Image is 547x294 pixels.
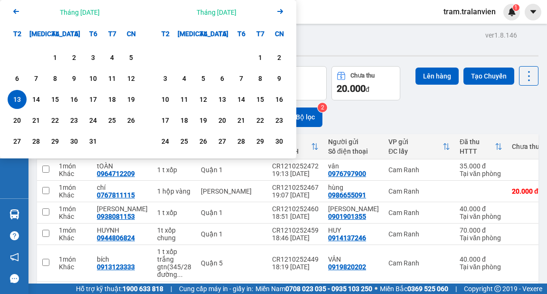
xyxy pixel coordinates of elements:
[375,287,377,291] span: ⚪️
[178,94,191,105] div: 11
[86,115,100,126] div: 24
[97,234,135,242] div: 0944806824
[10,136,24,147] div: 27
[97,162,148,170] div: tOÀN
[178,73,191,84] div: 4
[270,90,289,109] div: Choose Chủ Nhật, tháng 11 16 2025. It's available.
[59,162,87,170] div: 1 món
[270,48,289,67] div: Choose Chủ Nhật, tháng 11 2 2025. It's available.
[105,115,119,126] div: 25
[337,83,366,94] span: 20.000
[86,73,100,84] div: 10
[157,166,191,174] div: 1 t xốp
[194,111,213,130] div: Choose Thứ Tư, tháng 11 19 2025. It's available.
[328,263,366,271] div: 0919820202
[273,94,286,105] div: 16
[67,94,81,105] div: 16
[156,132,175,151] div: Choose Thứ Hai, tháng 11 24 2025. It's available.
[159,136,172,147] div: 24
[27,69,46,88] div: Choose Thứ Ba, tháng 10 7 2025. It's available.
[251,69,270,88] div: Choose Thứ Bảy, tháng 11 8 2025. It's available.
[328,147,379,155] div: Số điện thoại
[328,170,366,177] div: 0976797900
[12,61,35,106] b: Trà Lan Viên
[388,209,450,216] div: Cam Ranh
[194,69,213,88] div: Choose Thứ Tư, tháng 11 5 2025. It's available.
[97,226,148,234] div: HUYNH
[388,259,450,267] div: Cam Ranh
[122,24,141,43] div: CN
[213,132,232,151] div: Choose Thứ Năm, tháng 11 27 2025. It's available.
[29,115,43,126] div: 21
[10,94,24,105] div: 13
[175,111,194,130] div: Choose Thứ Ba, tháng 11 18 2025. It's available.
[8,111,27,130] div: Choose Thứ Hai, tháng 10 20 2025. It's available.
[455,284,457,294] span: |
[273,73,286,84] div: 9
[80,45,131,57] li: (c) 2017
[122,111,141,130] div: Choose Chủ Nhật, tháng 10 26 2025. It's available.
[388,147,443,155] div: ĐC lấy
[29,73,43,84] div: 7
[272,226,319,234] div: CR1210252459
[65,132,84,151] div: Choose Thứ Năm, tháng 10 30 2025. It's available.
[10,6,22,19] button: Previous month.
[84,111,103,130] div: Choose Thứ Sáu, tháng 10 24 2025. It's available.
[216,115,229,126] div: 20
[59,226,87,234] div: 1 món
[255,284,372,294] span: Miền Nam
[46,48,65,67] div: Choose Thứ Tư, tháng 10 1 2025. It's available.
[272,184,319,191] div: CR1210252467
[10,115,24,126] div: 20
[328,205,379,213] div: LỤC NHỮ THẾ HUY
[328,138,379,146] div: Người gửi
[380,284,448,294] span: Miền Bắc
[525,4,541,20] button: caret-down
[328,234,366,242] div: 0914137246
[97,213,135,220] div: 0938081153
[156,111,175,130] div: Choose Thứ Hai, tháng 11 17 2025. It's available.
[197,136,210,147] div: 26
[46,24,65,43] div: T4
[86,52,100,63] div: 3
[157,263,191,278] div: gtn(345/28 đường hauauj giang, p bình tây, q6 cũ , tp hcm)
[175,69,194,88] div: Choose Thứ Ba, tháng 11 4 2025. It's available.
[232,24,251,43] div: T6
[273,115,286,126] div: 23
[97,170,135,177] div: 0964712209
[201,209,263,216] div: Quận 1
[285,285,372,293] strong: 0708 023 035 - 0935 103 250
[27,24,46,43] div: [MEDICAL_DATA]
[76,284,163,294] span: Hỗ trợ kỹ thuật:
[232,132,251,151] div: Choose Thứ Sáu, tháng 11 28 2025. It's available.
[97,205,148,213] div: LÊ CHÍ LINH
[407,285,448,293] strong: 0369 525 060
[213,90,232,109] div: Choose Thứ Năm, tháng 11 13 2025. It's available.
[122,48,141,67] div: Choose Chủ Nhật, tháng 10 5 2025. It's available.
[60,8,100,17] div: Tháng [DATE]
[251,24,270,43] div: T7
[48,136,62,147] div: 29
[460,162,502,170] div: 35.000 đ
[350,72,375,79] div: Chưa thu
[216,136,229,147] div: 27
[8,132,27,151] div: Choose Thứ Hai, tháng 10 27 2025. It's available.
[366,86,369,93] span: đ
[178,115,191,126] div: 18
[235,136,248,147] div: 28
[65,69,84,88] div: Choose Thứ Năm, tháng 10 9 2025. It's available.
[235,94,248,105] div: 14
[272,263,319,271] div: 18:19 [DATE]
[436,6,503,18] span: tram.tralanvien
[10,274,19,283] span: message
[65,24,84,43] div: T5
[10,253,19,262] span: notification
[254,136,267,147] div: 29
[460,213,502,220] div: Tại văn phòng
[59,184,87,191] div: 1 món
[103,24,122,43] div: T7
[157,226,191,242] div: 1t xốp chung
[270,24,289,43] div: CN
[460,138,495,146] div: Đã thu
[170,284,172,294] span: |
